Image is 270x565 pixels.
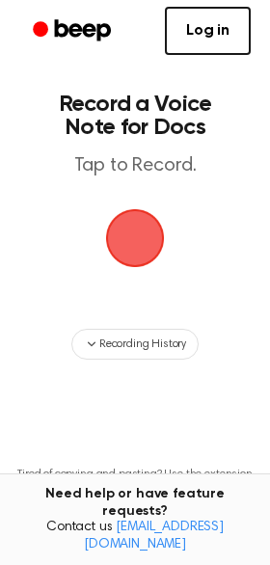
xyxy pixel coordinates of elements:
[12,520,258,553] span: Contact us
[84,521,224,552] a: [EMAIL_ADDRESS][DOMAIN_NAME]
[71,329,199,360] button: Recording History
[35,93,235,139] h1: Record a Voice Note for Docs
[106,209,164,267] img: Beep Logo
[15,468,255,497] p: Tired of copying and pasting? Use the extension to automatically insert your recordings.
[99,336,186,353] span: Recording History
[19,13,128,50] a: Beep
[35,154,235,178] p: Tap to Record.
[165,7,251,55] a: Log in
